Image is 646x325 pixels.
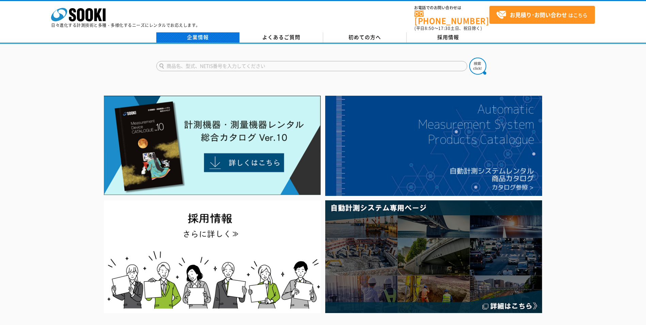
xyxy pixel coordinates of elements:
p: 日々進化する計測技術と多種・多様化するニーズにレンタルでお応えします。 [51,23,200,27]
span: 17:30 [438,25,451,31]
span: 8:50 [425,25,434,31]
img: Catalog Ver10 [104,96,321,195]
a: お見積り･お問い合わせはこちら [489,6,595,24]
a: 初めての方へ [323,32,407,43]
a: 採用情報 [407,32,490,43]
img: btn_search.png [469,58,486,75]
span: 初めての方へ [348,33,381,41]
span: (平日 ～ 土日、祝日除く) [414,25,482,31]
a: よくあるご質問 [240,32,323,43]
input: 商品名、型式、NETIS番号を入力してください [156,61,467,71]
span: お電話でのお問い合わせは [414,6,489,10]
strong: お見積り･お問い合わせ [510,11,567,19]
img: SOOKI recruit [104,200,321,313]
span: はこちら [496,10,587,20]
a: 企業情報 [156,32,240,43]
img: 自動計測システム専用ページ [325,200,542,313]
img: 自動計測システムカタログ [325,96,542,196]
a: [PHONE_NUMBER] [414,11,489,25]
